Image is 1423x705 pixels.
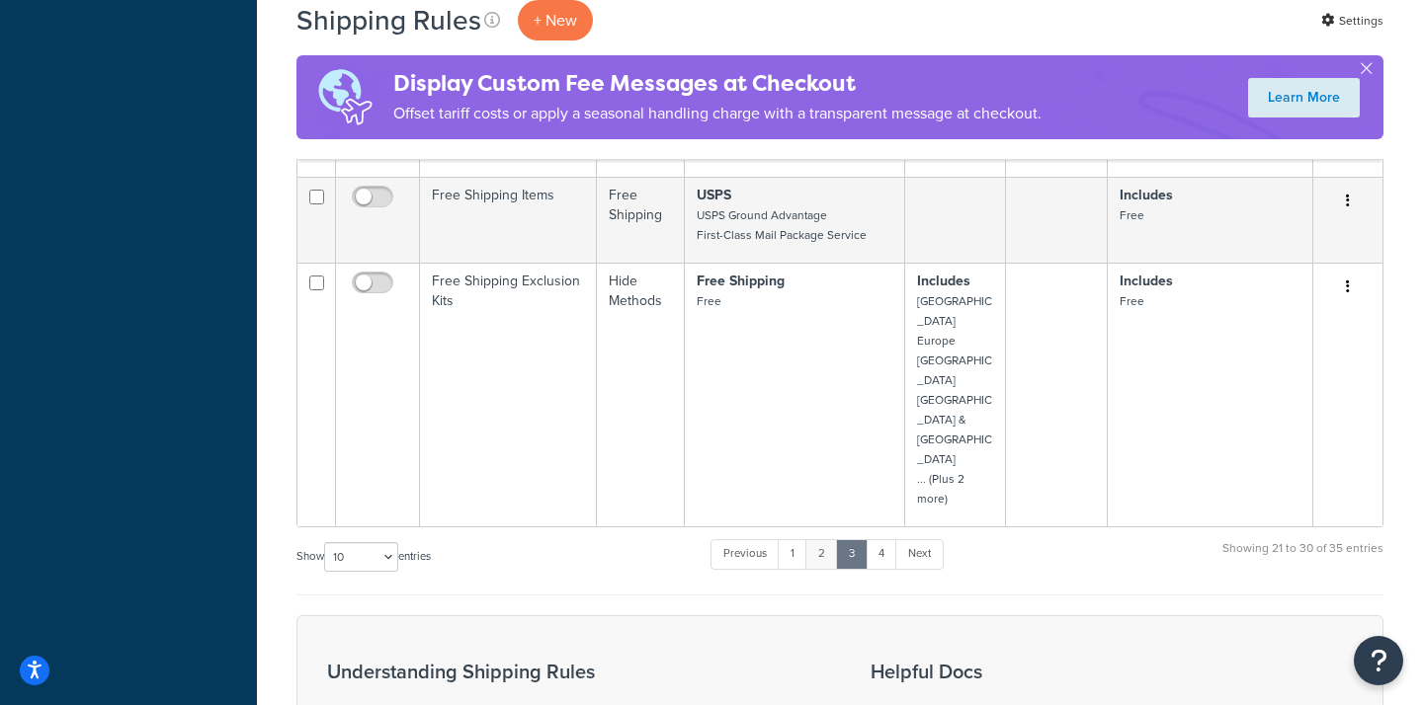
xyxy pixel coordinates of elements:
label: Show entries [296,542,431,572]
small: USPS Ground Advantage First-Class Mail Package Service [697,206,867,244]
td: Hide Methods [597,263,685,526]
strong: Includes [1120,271,1173,291]
strong: Includes [1120,185,1173,205]
td: Free Shipping [597,177,685,263]
a: Learn More [1248,78,1360,117]
a: 1 [778,539,807,569]
h3: Helpful Docs [871,661,1195,682]
select: Showentries [324,542,398,572]
h4: Display Custom Fee Messages at Checkout [393,67,1042,100]
small: Free [697,292,721,310]
small: [GEOGRAPHIC_DATA] Europe [GEOGRAPHIC_DATA] [GEOGRAPHIC_DATA] & [GEOGRAPHIC_DATA] ... (Plus 2 more) [917,292,992,508]
a: Previous [711,539,780,569]
small: Free [1120,292,1144,310]
a: 2 [805,539,838,569]
td: Free Shipping Items [420,177,597,263]
button: Open Resource Center [1354,636,1403,685]
h3: Understanding Shipping Rules [327,661,821,682]
a: 4 [866,539,897,569]
strong: Includes [917,271,970,291]
a: 3 [836,539,868,569]
a: Next [895,539,944,569]
td: Free Shipping Exclusion Kits [420,263,597,526]
h1: Shipping Rules [296,1,481,39]
a: Settings [1321,7,1383,35]
strong: USPS [697,185,731,205]
p: Offset tariff costs or apply a seasonal handling charge with a transparent message at checkout. [393,100,1042,127]
small: Free [1120,206,1144,224]
div: Showing 21 to 30 of 35 entries [1222,537,1383,580]
strong: Free Shipping [697,271,785,291]
img: duties-banner-06bc72dcb5fe05cb3f9472aba00be2ae8eb53ab6f0d8bb03d382ba314ac3c341.png [296,55,393,139]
